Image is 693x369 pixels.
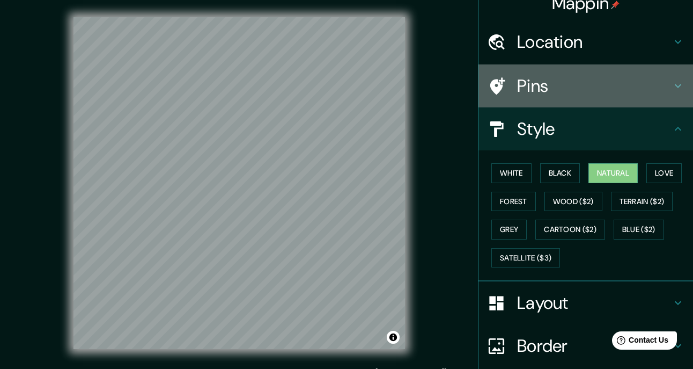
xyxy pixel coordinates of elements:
[598,327,681,357] iframe: Help widget launcher
[491,248,560,268] button: Satellite ($3)
[517,118,672,140] h4: Style
[614,220,664,240] button: Blue ($2)
[478,281,693,324] div: Layout
[73,17,405,349] canvas: Map
[611,1,620,9] img: pin-icon.png
[491,220,527,240] button: Grey
[646,163,682,183] button: Love
[517,75,672,97] h4: Pins
[491,163,532,183] button: White
[517,335,672,357] h4: Border
[588,163,638,183] button: Natural
[478,324,693,367] div: Border
[517,292,672,314] h4: Layout
[387,331,400,344] button: Toggle attribution
[540,163,580,183] button: Black
[478,20,693,63] div: Location
[544,192,602,212] button: Wood ($2)
[478,107,693,150] div: Style
[611,192,673,212] button: Terrain ($2)
[535,220,605,240] button: Cartoon ($2)
[517,31,672,53] h4: Location
[478,64,693,107] div: Pins
[491,192,536,212] button: Forest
